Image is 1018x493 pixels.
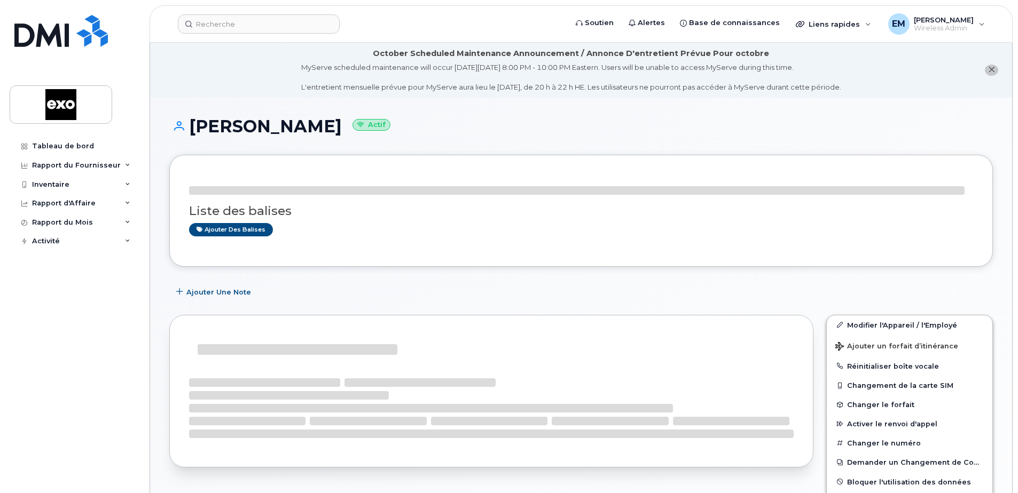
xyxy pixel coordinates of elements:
[847,420,937,428] span: Activer le renvoi d'appel
[189,223,273,236] a: Ajouter des balises
[827,433,992,452] button: Changer le numéro
[827,376,992,395] button: Changement de la carte SIM
[827,335,992,356] button: Ajouter un forfait d’itinérance
[827,356,992,376] button: Réinitialiser boîte vocale
[186,287,251,297] span: Ajouter une Note
[301,62,841,92] div: MyServe scheduled maintenance will occur [DATE][DATE] 8:00 PM - 10:00 PM Eastern. Users will be u...
[169,283,260,302] button: Ajouter une Note
[847,401,914,409] span: Changer le forfait
[985,65,998,76] button: close notification
[827,414,992,433] button: Activer le renvoi d'appel
[353,119,390,131] small: Actif
[373,48,769,59] div: October Scheduled Maintenance Announcement / Annonce D'entretient Prévue Pour octobre
[169,117,993,136] h1: [PERSON_NAME]
[189,204,973,218] h3: Liste des balises
[827,472,992,491] button: Bloquer l'utilisation des données
[827,395,992,414] button: Changer le forfait
[827,315,992,335] a: Modifier l'Appareil / l'Employé
[835,342,958,352] span: Ajouter un forfait d’itinérance
[827,452,992,472] button: Demander un Changement de Compte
